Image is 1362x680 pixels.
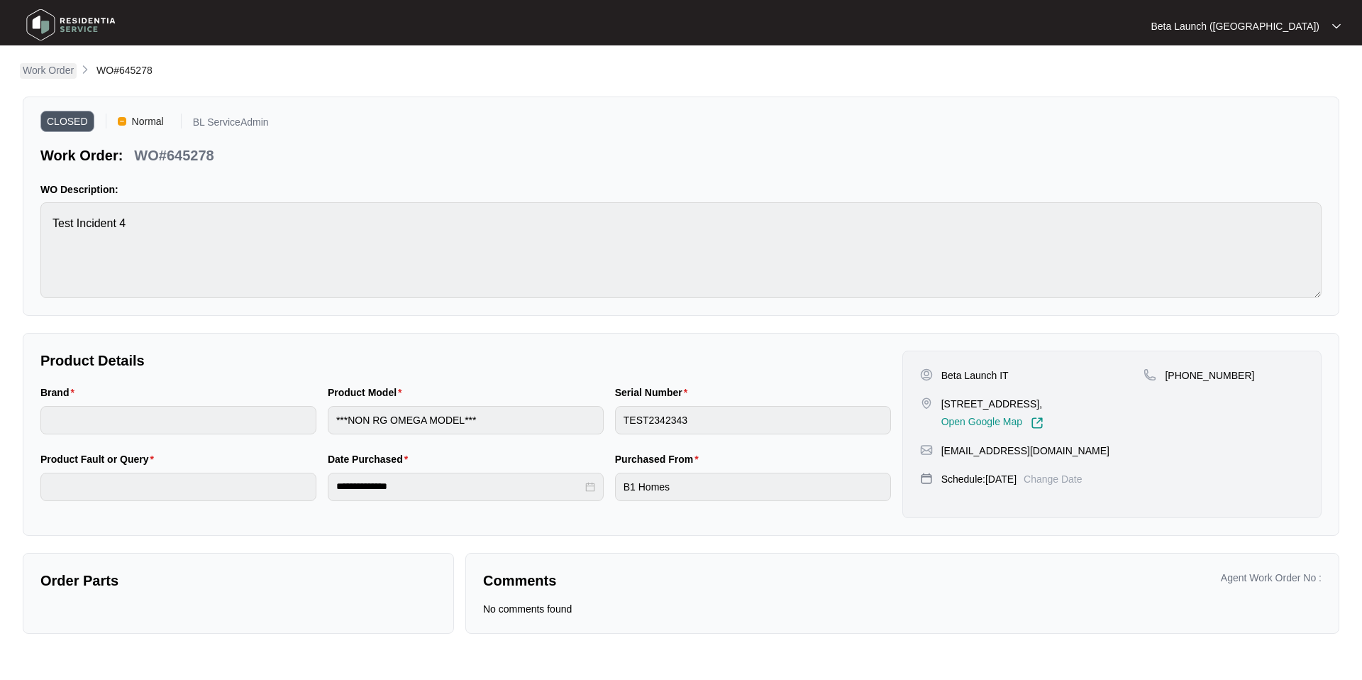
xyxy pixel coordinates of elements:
img: chevron-right [79,64,91,75]
input: Product Fault or Query [40,473,316,501]
label: Brand [40,385,80,400]
p: Beta Launch ([GEOGRAPHIC_DATA]) [1151,19,1319,33]
a: Work Order [20,63,77,79]
label: Serial Number [615,385,693,400]
label: Purchased From [615,452,704,466]
p: Order Parts [40,571,436,591]
p: Comments [483,571,892,591]
p: Work Order: [40,146,123,165]
input: Brand [40,406,316,434]
span: Normal [126,111,170,132]
p: Agent Work Order No : [1221,571,1322,585]
img: map-pin [920,472,933,485]
img: map-pin [920,397,933,410]
label: Product Model [328,385,408,400]
span: CLOSED [40,111,94,132]
p: No comments found [483,602,572,616]
p: Schedule: [DATE] [941,472,1017,486]
p: BL ServiceAdmin [193,117,269,132]
input: Date Purchased [336,479,582,494]
p: Work Order [23,63,74,77]
p: [STREET_ADDRESS], [941,397,1043,411]
label: Product Fault or Query [40,452,160,466]
input: Serial Number [615,406,891,434]
p: [PHONE_NUMBER] [1165,368,1254,383]
p: Product Details [40,351,891,371]
input: Purchased From [615,473,891,501]
p: WO#645278 [134,146,214,165]
a: Open Google Map [941,417,1043,429]
img: dropdown arrow [1332,23,1341,30]
img: map-pin [1144,368,1156,381]
textarea: Test Incident 4 [40,202,1322,298]
img: map-pin [920,444,933,456]
p: WO Description: [40,182,1322,197]
span: WO#645278 [96,65,153,76]
p: [EMAIL_ADDRESS][DOMAIN_NAME] [941,444,1109,458]
input: Product Model [328,406,604,434]
img: residentia service logo [21,4,121,46]
img: Link-External [1031,417,1043,429]
p: Beta Launch IT [941,368,1009,383]
p: Change Date [1024,472,1083,486]
img: user-pin [920,368,933,381]
label: Date Purchased [328,452,414,466]
img: Vercel Logo [118,117,126,126]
